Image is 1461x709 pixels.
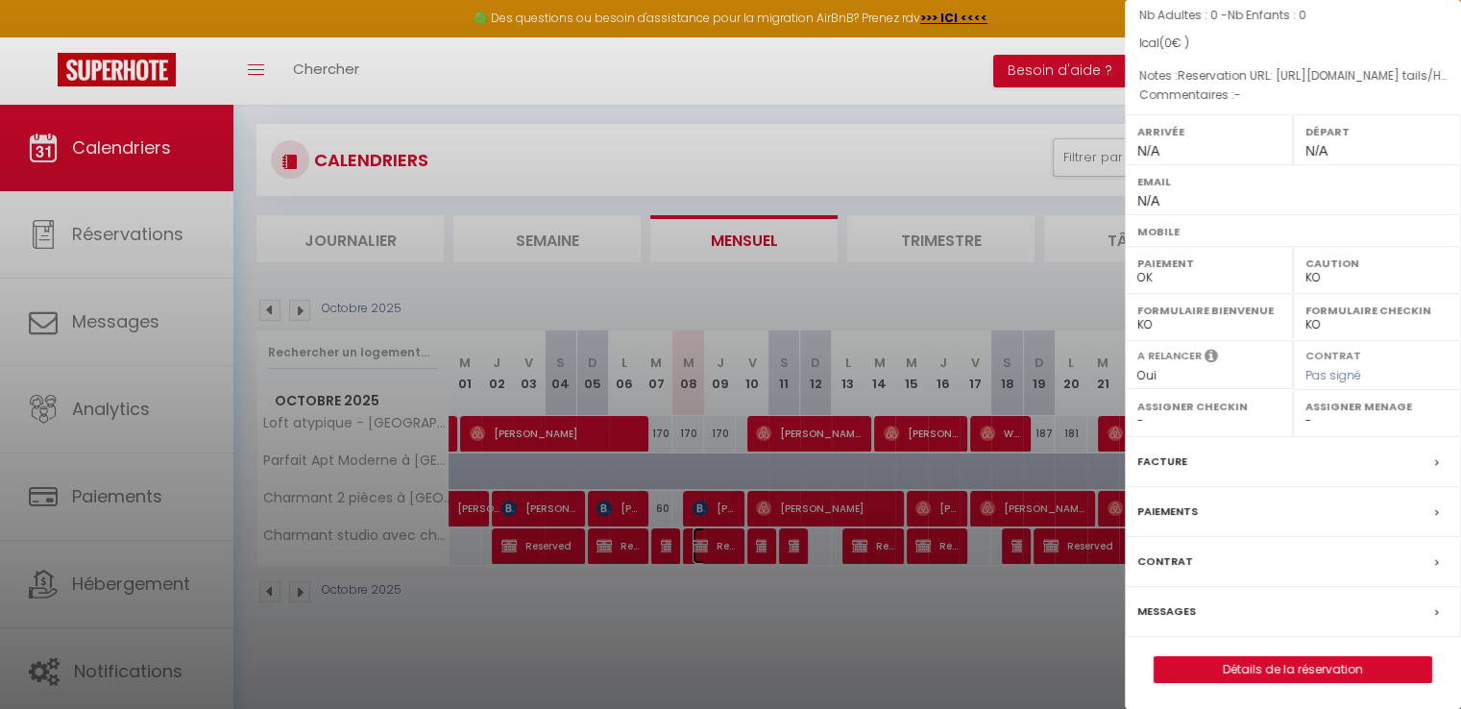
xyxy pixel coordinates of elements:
span: 0 [1164,35,1172,51]
button: Détails de la réservation [1154,656,1432,683]
span: N/A [1305,143,1327,159]
label: Départ [1305,122,1449,141]
label: A relancer [1137,348,1202,364]
p: Commentaires : [1139,86,1447,105]
label: Arrivée [1137,122,1280,141]
span: N/A [1137,143,1159,159]
a: Détails de la réservation [1155,657,1431,682]
span: Nb Adultes : 0 - [1139,7,1306,23]
span: Pas signé [1305,367,1361,383]
label: Formulaire Bienvenue [1137,301,1280,320]
div: Ical [1139,35,1447,53]
label: Assigner Menage [1305,397,1449,416]
label: Caution [1305,254,1449,273]
label: Paiement [1137,254,1280,273]
span: ( € ) [1159,35,1189,51]
label: Contrat [1137,551,1193,572]
label: Contrat [1305,348,1361,360]
span: - [1234,86,1241,103]
label: Mobile [1137,222,1449,241]
label: Messages [1137,601,1196,622]
label: Paiements [1137,501,1198,522]
span: N/A [1137,193,1159,208]
label: Assigner Checkin [1137,397,1280,416]
label: Facture [1137,452,1187,472]
p: Notes : [1139,66,1447,86]
span: Nb Enfants : 0 [1228,7,1306,23]
label: Email [1137,172,1449,191]
i: Sélectionner OUI si vous souhaiter envoyer les séquences de messages post-checkout [1205,348,1218,369]
label: Formulaire Checkin [1305,301,1449,320]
